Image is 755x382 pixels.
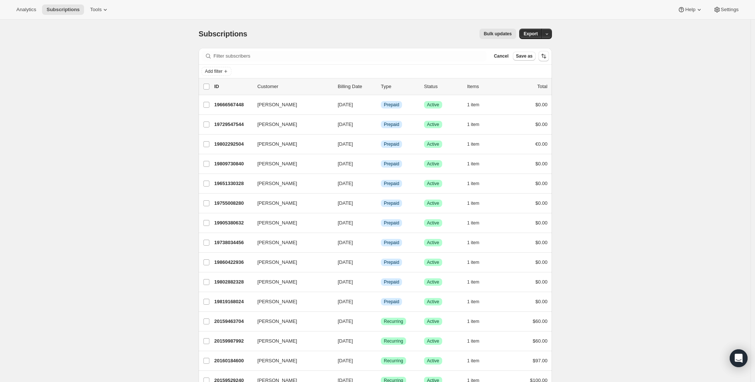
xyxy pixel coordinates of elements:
span: Prepaid [384,181,399,187]
button: Add filter [202,67,231,76]
span: 1 item [467,141,479,147]
span: [PERSON_NAME] [257,239,297,246]
span: 1 item [467,181,479,187]
p: 19819168024 [214,298,251,305]
span: 1 item [467,102,479,108]
div: 19809730840[PERSON_NAME][DATE]InfoPrepaidSuccessActive1 item$0.00 [214,159,547,169]
div: IDCustomerBilling DateTypeStatusItemsTotal [214,83,547,90]
span: Settings [721,7,739,13]
span: Recurring [384,358,403,364]
span: [DATE] [338,279,353,285]
p: 19755008280 [214,200,251,207]
div: 19802292504[PERSON_NAME][DATE]InfoPrepaidSuccessActive1 item€0.00 [214,139,547,149]
span: Active [427,200,439,206]
div: 20159987992[PERSON_NAME][DATE]SuccessRecurringSuccessActive1 item$60.00 [214,336,547,346]
span: 1 item [467,318,479,324]
span: $60.00 [533,338,547,344]
span: $97.00 [533,358,547,363]
div: 19666567448[PERSON_NAME][DATE]InfoPrepaidSuccessActive1 item$0.00 [214,100,547,110]
span: [DATE] [338,299,353,304]
span: Prepaid [384,122,399,127]
span: Prepaid [384,240,399,246]
button: 1 item [467,257,488,268]
span: [DATE] [338,358,353,363]
span: Tools [90,7,102,13]
span: Active [427,279,439,285]
button: [PERSON_NAME] [253,335,327,347]
button: [PERSON_NAME] [253,315,327,327]
button: [PERSON_NAME] [253,158,327,170]
span: [DATE] [338,259,353,265]
span: Recurring [384,318,403,324]
button: Subscriptions [42,4,84,15]
span: [PERSON_NAME] [257,278,297,286]
span: Help [685,7,695,13]
p: 20159463704 [214,318,251,325]
button: Cancel [491,52,511,61]
button: 1 item [467,218,488,228]
button: Help [673,4,707,15]
span: [PERSON_NAME] [257,318,297,325]
button: [PERSON_NAME] [253,256,327,268]
span: Recurring [384,338,403,344]
p: 20160184600 [214,357,251,365]
span: 1 item [467,299,479,305]
button: 1 item [467,336,488,346]
button: 1 item [467,100,488,110]
span: [DATE] [338,141,353,147]
span: Prepaid [384,161,399,167]
button: Save as [513,52,536,61]
button: [PERSON_NAME] [253,138,327,150]
span: [PERSON_NAME] [257,140,297,148]
span: [PERSON_NAME] [257,101,297,109]
span: Active [427,240,439,246]
span: 1 item [467,220,479,226]
p: 19802882328 [214,278,251,286]
span: [DATE] [338,102,353,107]
span: Prepaid [384,102,399,108]
button: 1 item [467,139,488,149]
p: 19666567448 [214,101,251,109]
p: 19809730840 [214,160,251,168]
span: Active [427,122,439,127]
span: Prepaid [384,299,399,305]
span: Prepaid [384,279,399,285]
span: [DATE] [338,200,353,206]
div: Open Intercom Messenger [730,349,748,367]
span: $0.00 [535,220,547,226]
span: [PERSON_NAME] [257,160,297,168]
span: [PERSON_NAME] [257,219,297,227]
button: Sort the results [539,51,549,61]
span: Prepaid [384,220,399,226]
span: Cancel [494,53,508,59]
span: 1 item [467,279,479,285]
div: 19729547544[PERSON_NAME][DATE]InfoPrepaidSuccessActive1 item$0.00 [214,119,547,130]
button: Bulk updates [479,29,516,39]
button: 1 item [467,316,488,327]
span: [PERSON_NAME] [257,180,297,187]
button: [PERSON_NAME] [253,355,327,367]
p: ID [214,83,251,90]
button: 1 item [467,119,488,130]
span: [DATE] [338,318,353,324]
button: 1 item [467,297,488,307]
p: 19729547544 [214,121,251,128]
div: 19651330328[PERSON_NAME][DATE]InfoPrepaidSuccessActive1 item$0.00 [214,178,547,189]
span: Prepaid [384,200,399,206]
div: 19755008280[PERSON_NAME][DATE]InfoPrepaidSuccessActive1 item$0.00 [214,198,547,208]
div: Type [381,83,418,90]
span: 1 item [467,200,479,206]
span: Active [427,259,439,265]
button: 1 item [467,277,488,287]
div: 19738034456[PERSON_NAME][DATE]InfoPrepaidSuccessActive1 item$0.00 [214,237,547,248]
span: Active [427,161,439,167]
div: 19860422936[PERSON_NAME][DATE]InfoPrepaidSuccessActive1 item$0.00 [214,257,547,268]
p: 19905380632 [214,219,251,227]
span: 1 item [467,259,479,265]
span: Prepaid [384,141,399,147]
p: 19860422936 [214,259,251,266]
span: Active [427,141,439,147]
span: 1 item [467,358,479,364]
button: [PERSON_NAME] [253,276,327,288]
button: 1 item [467,356,488,366]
